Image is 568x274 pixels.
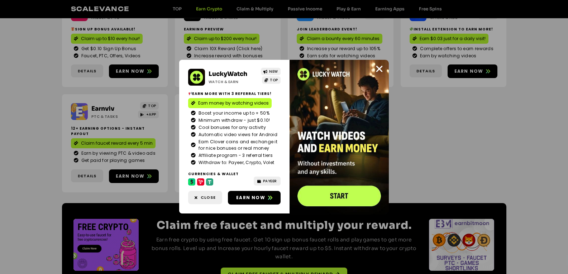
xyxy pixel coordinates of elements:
[188,171,281,177] h2: Currencies & Wallet
[262,76,281,84] a: TOP
[209,70,247,78] a: LuckyWatch
[197,110,269,116] span: Boost your income up to + 50%
[236,194,265,201] span: Earn now
[197,117,270,124] span: Minimum withdraw - just $0.10!
[197,159,274,166] span: Withdraw to: Payeer, Crypto, Volet
[188,191,222,204] a: Close
[197,139,278,152] span: Earn Clover coins and exchange it for nice bonuses or real money
[375,64,384,73] a: Close
[188,98,272,108] a: Earn money by watching videos
[254,177,281,186] a: PAYEER
[188,92,192,95] img: 📢
[197,124,266,131] span: Cool bonuses for any activity
[263,178,277,184] span: PAYEER
[201,194,216,201] span: Close
[197,131,277,138] span: Automatic video views for Android
[270,77,278,83] span: TOP
[228,191,281,205] a: Earn now
[261,68,281,75] a: NEW
[197,152,273,159] span: Affiliate program - 3 referral tiers
[188,91,281,96] h2: Earn more with 3 referral Tiers!
[198,100,269,106] span: Earn money by watching videos
[269,69,278,74] span: NEW
[209,79,256,85] h2: Watch & Earn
